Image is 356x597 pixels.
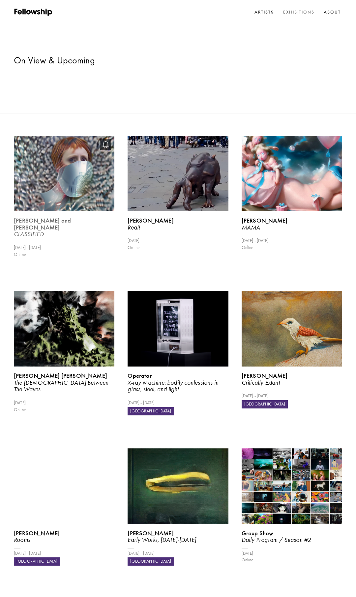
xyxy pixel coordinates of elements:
[14,400,114,406] div: [DATE]
[14,530,60,537] b: [PERSON_NAME]
[14,244,114,251] div: [DATE] - [DATE]
[242,244,342,251] div: Online
[128,291,228,367] img: Exhibition Image
[14,136,114,258] a: Exhibition Image[PERSON_NAME] and [PERSON_NAME]CLASSIFIED[DATE] - [DATE]Online
[128,448,228,566] a: Exhibition Image[PERSON_NAME]Early Works, [DATE]-[DATE][DATE] - [DATE][GEOGRAPHIC_DATA]
[14,251,114,258] div: Online
[128,400,228,406] div: [DATE] - [DATE]
[14,372,107,379] b: [PERSON_NAME] [PERSON_NAME]
[242,372,287,379] b: [PERSON_NAME]
[242,237,342,244] div: [DATE] - [DATE]
[242,448,342,524] img: Exhibition Image
[242,136,342,211] img: Exhibition Image
[128,372,152,379] b: Operator
[128,217,173,224] b: [PERSON_NAME]
[282,8,316,17] a: Exhibitions
[242,448,342,566] a: Exhibition ImageGroup ShowDaily Program / Season #2[DATE]Online
[128,379,219,393] i: X-ray Machine: bodily confessions in glass, steel, and light
[128,244,228,251] div: Online
[128,136,228,258] a: Exhibition Image[PERSON_NAME]Real![DATE]Online
[14,557,60,566] div: [GEOGRAPHIC_DATA]
[14,448,114,566] a: [PERSON_NAME]Rooms[DATE] - [DATE][GEOGRAPHIC_DATA]
[14,230,44,238] i: CLASSIFIED
[242,291,342,415] a: Exhibition Image[PERSON_NAME]Critically Extant[DATE] - [DATE][GEOGRAPHIC_DATA]
[128,550,228,557] div: [DATE] - [DATE]
[322,8,342,17] a: About
[128,448,228,524] img: Exhibition Image
[14,406,114,413] div: Online
[14,217,71,231] b: [PERSON_NAME] and [PERSON_NAME]
[128,530,173,537] b: [PERSON_NAME]
[242,400,288,408] div: [GEOGRAPHIC_DATA]
[242,224,260,231] i: MAMA
[242,557,342,564] div: Online
[242,217,287,224] b: [PERSON_NAME]
[128,291,228,415] a: Exhibition ImageOperatorX-ray Machine: bodily confessions in glass, steel, and light[DATE] - [DAT...
[242,550,342,557] div: [DATE]
[242,530,274,537] b: Group Show
[14,55,95,66] span: On View & Upcoming
[242,536,311,544] i: Daily Program / Season #2
[14,291,114,415] a: Exhibition Image[PERSON_NAME] [PERSON_NAME]The [DEMOGRAPHIC_DATA] Between The Waves[DATE]Online
[242,379,280,386] i: Critically Extant
[14,379,109,393] i: The [DEMOGRAPHIC_DATA] Between The Waves
[14,536,30,544] i: Rooms
[128,536,196,544] i: Early Works, [DATE]-[DATE]
[242,136,342,258] a: Exhibition Image[PERSON_NAME]MAMA[DATE] - [DATE]Online
[128,557,174,566] div: [GEOGRAPHIC_DATA]
[242,393,342,400] div: [DATE] - [DATE]
[128,224,140,231] i: Real!
[128,407,174,415] div: [GEOGRAPHIC_DATA]
[253,8,275,17] a: Artists
[242,291,342,367] img: Exhibition Image
[14,291,114,367] img: Exhibition Image
[12,135,116,213] img: Exhibition Image
[128,237,228,244] div: [DATE]
[128,136,228,211] img: Exhibition Image
[14,550,114,557] div: [DATE] - [DATE]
